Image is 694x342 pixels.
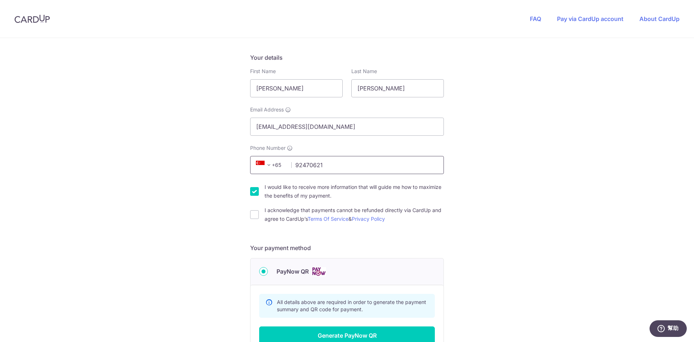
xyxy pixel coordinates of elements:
[250,244,444,252] h5: Your payment method
[530,15,541,22] a: FAQ
[649,320,687,338] iframe: 開啟您可用於找到更多資訊的 Widget
[265,183,444,200] label: I would like to receive more information that will guide me how to maximize the benefits of my pa...
[250,53,444,62] h5: Your details
[250,79,343,97] input: First name
[250,106,284,113] span: Email Address
[250,68,276,75] label: First Name
[557,15,624,22] a: Pay via CardUp account
[639,15,680,22] a: About CardUp
[308,216,348,222] a: Terms Of Service
[277,267,309,276] span: PayNow QR
[352,216,385,222] a: Privacy Policy
[277,299,426,312] span: All details above are required in order to generate the payment summary and QR code for payment.
[250,144,286,152] span: Phone Number
[250,118,444,136] input: Email address
[312,267,326,276] img: Cards logo
[265,206,444,223] label: I acknowledge that payments cannot be refunded directly via CardUp and agree to CardUp’s &
[256,161,273,169] span: +65
[14,14,50,23] img: CardUp
[351,68,377,75] label: Last Name
[259,267,435,276] div: PayNow QR Cards logo
[254,161,286,169] span: +65
[351,79,444,97] input: Last name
